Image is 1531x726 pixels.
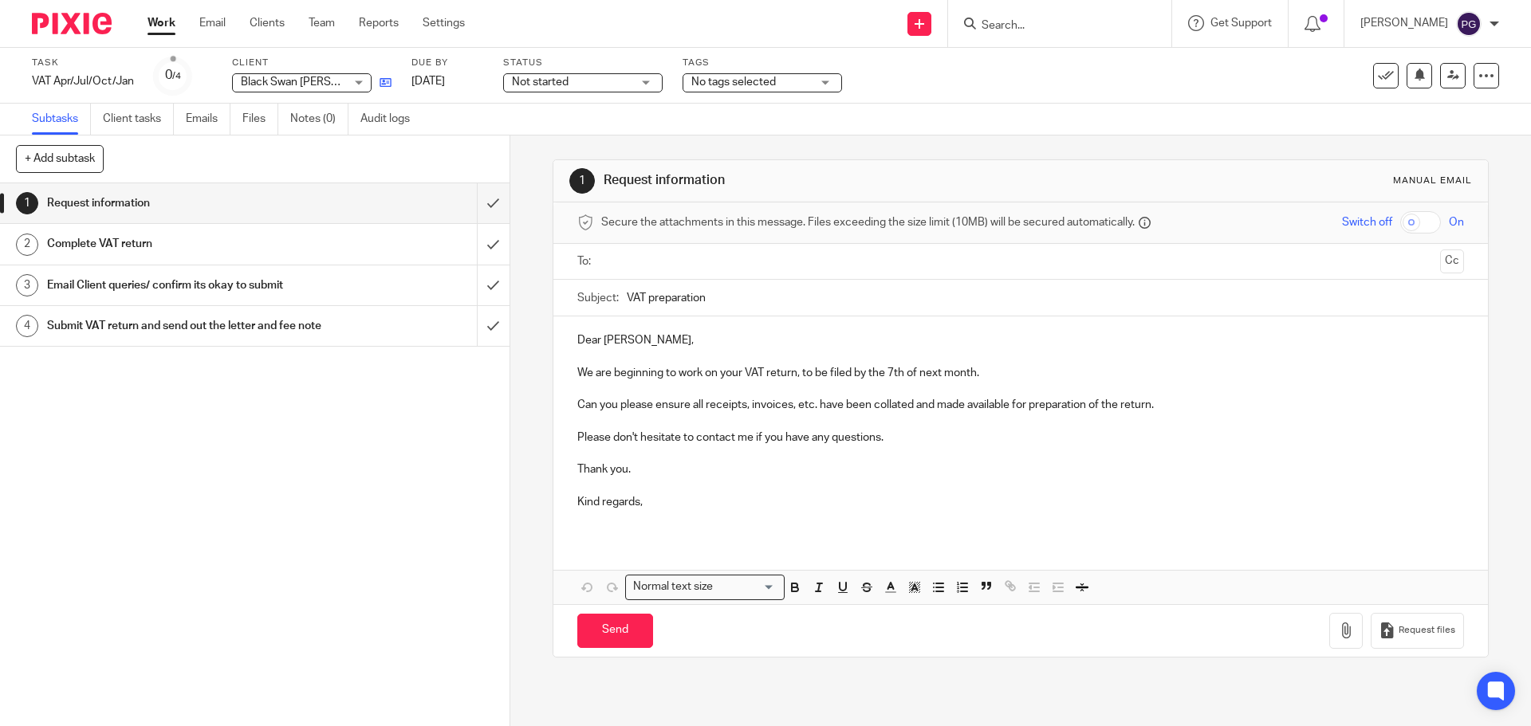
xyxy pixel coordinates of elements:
[411,57,483,69] label: Due by
[309,15,335,31] a: Team
[16,274,38,296] div: 3
[16,315,38,337] div: 4
[577,494,1463,510] p: Kind regards,
[577,365,1463,381] p: We are beginning to work on your VAT return, to be filed by the 7th of next month.
[411,76,445,87] span: [DATE]
[625,575,785,599] div: Search for option
[32,104,91,135] a: Subtasks
[32,73,134,89] div: VAT Apr/Jul/Oct/Jan
[359,15,399,31] a: Reports
[242,104,278,135] a: Files
[16,192,38,214] div: 1
[103,104,174,135] a: Client tasks
[601,214,1135,230] span: Secure the attachments in this message. Files exceeding the size limit (10MB) will be secured aut...
[577,430,1463,445] p: Please don't hesitate to contact me if you have any questions.
[47,232,323,256] h1: Complete VAT return
[1393,175,1472,187] div: Manual email
[503,57,663,69] label: Status
[577,332,1463,348] p: Dear [PERSON_NAME],
[360,104,422,135] a: Audit logs
[16,145,104,172] button: + Add subtask
[577,253,595,269] label: To:
[1371,613,1463,649] button: Request files
[32,13,112,34] img: Pixie
[577,461,1463,477] p: Thank you.
[47,191,323,215] h1: Request information
[250,15,285,31] a: Clients
[32,57,134,69] label: Task
[577,290,619,306] label: Subject:
[186,104,230,135] a: Emails
[232,57,392,69] label: Client
[199,15,226,31] a: Email
[691,77,776,88] span: No tags selected
[512,77,569,88] span: Not started
[569,168,595,194] div: 1
[165,66,181,84] div: 0
[1399,624,1455,637] span: Request files
[629,579,716,595] span: Normal text size
[577,614,653,648] input: Send
[718,579,775,595] input: Search for option
[241,77,407,88] span: Black Swan [PERSON_NAME] Ltd
[423,15,465,31] a: Settings
[16,233,38,256] div: 2
[172,72,181,80] small: /4
[290,104,348,135] a: Notes (0)
[604,172,1055,189] h1: Request information
[1440,249,1464,273] button: Cc
[47,314,323,338] h1: Submit VAT return and send out the letter and fee note
[1449,214,1464,230] span: On
[577,397,1463,413] p: Can you please ensure all receipts, invoices, etc. have been collated and made available for prep...
[1456,11,1482,37] img: svg%3E
[148,15,175,31] a: Work
[683,57,842,69] label: Tags
[1342,214,1392,230] span: Switch off
[47,273,323,297] h1: Email Client queries/ confirm its okay to submit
